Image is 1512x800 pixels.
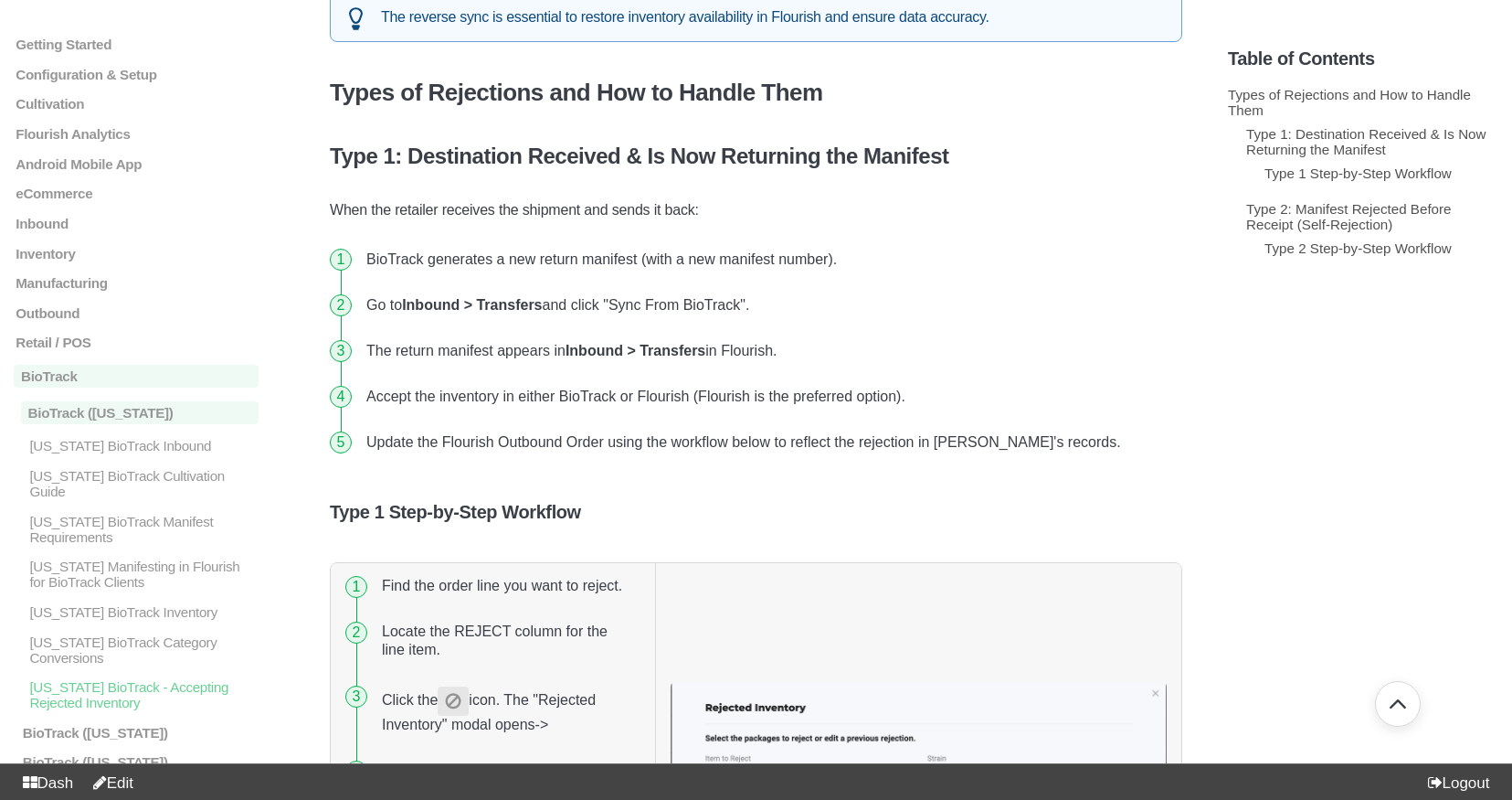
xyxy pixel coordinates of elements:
[27,438,259,453] p: [US_STATE] BioTrack Inbound
[330,198,1182,222] p: When the retailer receives the shipment and sends it back:
[1246,201,1452,232] a: Type 2: Manifest Rejected Before Receipt (Self-Rejection)
[14,275,259,291] a: Manufacturing
[330,502,1182,523] h5: Type 1 Step-by-Step Workflow
[1228,18,1498,773] section: Table of Contents
[21,401,259,424] p: BioTrack ([US_STATE])
[359,283,1182,328] li: Go to and click "Sync From BioTrack".
[27,679,259,710] p: [US_STATE] BioTrack - Accepting Rejected Inventory
[402,297,542,313] strong: Inbound > Transfers
[14,335,259,350] a: Retail / POS
[14,559,259,590] a: [US_STATE] Manifesting in Flourish for BioTrack Clients
[27,604,259,620] p: [US_STATE] BioTrack Inventory
[14,126,259,142] a: Flourish Analytics
[1228,87,1471,118] a: Types of Rejections and How to Handle Them
[438,687,469,716] img: screenshot-2022-12-19-at-12-07-48-pm.png
[14,186,259,201] a: eCommerce
[1264,240,1452,256] a: Type 2 Step-by-Step Workflow
[359,328,1182,374] li: The return manifest appears in in Flourish.
[375,563,640,609] li: Find the order line you want to reject.
[14,438,259,453] a: [US_STATE] BioTrack Inbound
[27,514,259,545] p: [US_STATE] BioTrack Manifest Requirements
[14,96,259,112] a: Cultivation
[14,305,259,321] a: Outbound
[27,559,259,590] p: [US_STATE] Manifesting in Flourish for BioTrack Clients
[85,774,133,792] a: Edit
[21,754,259,770] p: BioTrack ([US_STATE])
[27,468,259,499] p: [US_STATE] BioTrack Cultivation Guide
[15,774,73,792] a: Dash
[14,514,259,545] a: [US_STATE] BioTrack Manifest Requirements
[14,156,259,172] a: Android Mobile App
[14,37,259,52] a: Getting Started
[14,67,259,82] a: Configuration & Setup
[14,401,259,424] a: BioTrack ([US_STATE])
[14,725,259,741] a: BioTrack ([US_STATE])
[14,365,259,388] a: BioTrack
[566,343,705,358] strong: Inbound > Transfers
[14,604,259,620] a: [US_STATE] BioTrack Inventory
[1375,681,1421,727] button: Go back to top of document
[14,679,259,710] a: [US_STATE] BioTrack - Accepting Rejected Inventory
[330,79,1182,107] h3: Types of Rejections and How to Handle Them
[359,374,1182,420] li: Accept the inventory in either BioTrack or Flourish (Flourish is the preferred option).
[1264,165,1452,181] a: Type 1 Step-by-Step Workflow
[1228,48,1498,69] h5: Table of Contents
[21,725,259,741] p: BioTrack ([US_STATE])
[359,420,1182,465] li: Update the Flourish Outbound Order using the workflow below to reflect the rejection in [PERSON_N...
[14,468,259,499] a: [US_STATE] BioTrack Cultivation Guide
[375,673,640,748] li: Click the icon. The "Rejected Inventory" modal opens->
[1246,126,1486,157] a: Type 1: Destination Received & Is Now Returning the Manifest
[14,754,259,770] a: BioTrack ([US_STATE])
[359,237,1182,283] li: BioTrack generates a new return manifest (with a new manifest number).
[14,216,259,231] a: Inbound
[375,609,640,673] li: Locate the REJECT column for the line item.
[330,144,1182,169] h4: Type 1: Destination Received & Is Now Returning the Manifest
[14,635,259,666] a: [US_STATE] BioTrack Category Conversions
[14,246,259,261] a: Inventory
[27,635,259,666] p: [US_STATE] BioTrack Category Conversions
